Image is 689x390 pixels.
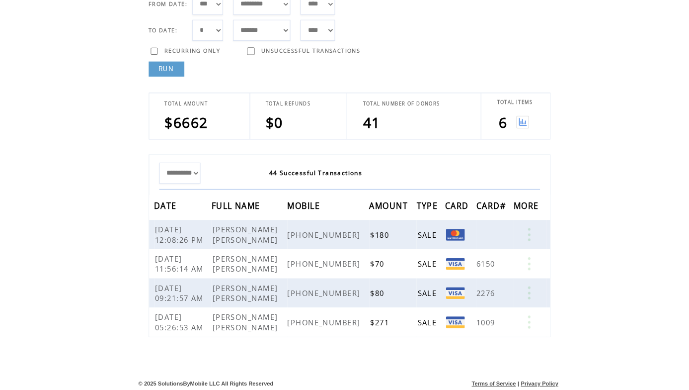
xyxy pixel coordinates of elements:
[471,288,492,297] span: 2276
[366,316,387,326] span: $271
[266,170,359,178] span: 44 Successful Transactions
[153,283,204,302] span: [DATE] 09:21:57 AM
[412,198,435,217] span: TYPE
[441,258,459,270] img: Visa
[441,229,459,241] img: Mastercard
[471,198,503,217] span: CARD#
[284,230,359,240] span: [PHONE_NUMBER]
[263,102,307,108] span: TOTAL REFUNDS
[365,198,406,217] span: AMOUNT
[441,287,459,298] img: Visa
[359,114,376,133] span: 41
[366,230,387,240] span: $180
[284,203,319,209] a: MOBILE
[162,50,218,57] span: RECURRING ONLY
[210,225,277,245] span: [PERSON_NAME] [PERSON_NAME]
[153,225,204,245] span: [DATE] 12:08:26 PM
[147,3,185,10] span: FROM DATE:
[153,311,204,331] span: [DATE] 05:26:53 AM
[258,50,356,57] span: UNSUCCESSFUL TRANSACTIONS
[441,316,459,327] img: Visa
[284,288,359,297] span: [PHONE_NUMBER]
[440,203,466,209] a: CARD
[471,203,503,209] a: CARD#
[284,259,359,269] span: [PHONE_NUMBER]
[493,114,501,133] span: 6
[413,288,434,297] span: SALE
[366,259,383,269] span: $70
[471,316,492,326] span: 1009
[508,198,536,217] span: MORE
[365,203,406,209] a: AMOUNT
[153,254,204,274] span: [DATE] 11:56:14 AM
[209,198,260,217] span: FULL NAME
[491,100,527,107] span: TOTAL ITEMS
[366,288,383,297] span: $80
[284,316,359,326] span: [PHONE_NUMBER]
[153,203,177,209] a: DATE
[209,203,260,209] a: FULL NAME
[210,254,277,274] span: [PERSON_NAME] [PERSON_NAME]
[147,29,176,36] span: TO DATE:
[137,379,271,385] span: © 2025 SolutionsByMobile LLC All Rights Reserved
[284,198,319,217] span: MOBILE
[466,379,510,385] a: Terms of Service
[412,203,435,209] a: TYPE
[263,114,280,133] span: $0
[359,102,435,108] span: TOTAL NUMBER OF DONORS
[440,198,466,217] span: CARD
[413,316,434,326] span: SALE
[413,259,434,269] span: SALE
[515,379,552,385] a: Privacy Policy
[163,114,206,133] span: $6662
[210,283,277,302] span: [PERSON_NAME] [PERSON_NAME]
[471,259,492,269] span: 6150
[163,102,206,108] span: TOTAL AMOUNT
[147,64,182,79] a: RUN
[413,230,434,240] span: SALE
[153,198,177,217] span: DATE
[210,311,277,331] span: [PERSON_NAME] [PERSON_NAME]
[512,379,513,385] span: |
[511,117,523,130] img: View graph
